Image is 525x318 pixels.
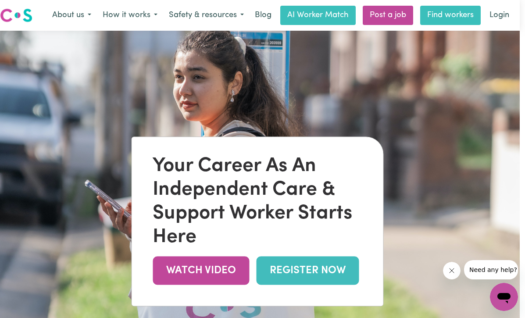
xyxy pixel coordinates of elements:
[153,154,362,249] div: Your Career As An Independent Care & Support Worker Starts Here
[443,262,461,279] iframe: Close message
[490,283,518,311] iframe: Button to launch messaging window
[163,6,250,25] button: Safety & resources
[420,6,481,25] a: Find workers
[363,6,413,25] a: Post a job
[464,260,518,279] iframe: Message from company
[280,6,356,25] a: AI Worker Match
[153,256,249,285] a: WATCH VIDEO
[484,6,514,25] a: Login
[256,256,359,285] a: REGISTER NOW
[250,6,277,25] a: Blog
[46,6,97,25] button: About us
[97,6,163,25] button: How it works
